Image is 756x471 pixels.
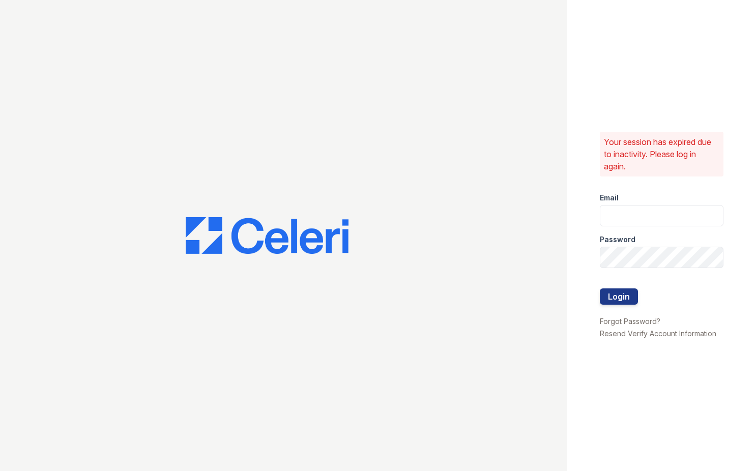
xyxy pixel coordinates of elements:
button: Login [600,288,638,305]
p: Your session has expired due to inactivity. Please log in again. [604,136,720,172]
label: Password [600,234,635,245]
a: Resend Verify Account Information [600,329,716,338]
a: Forgot Password? [600,317,660,326]
img: CE_Logo_Blue-a8612792a0a2168367f1c8372b55b34899dd931a85d93a1a3d3e32e68fde9ad4.png [186,217,348,254]
label: Email [600,193,619,203]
